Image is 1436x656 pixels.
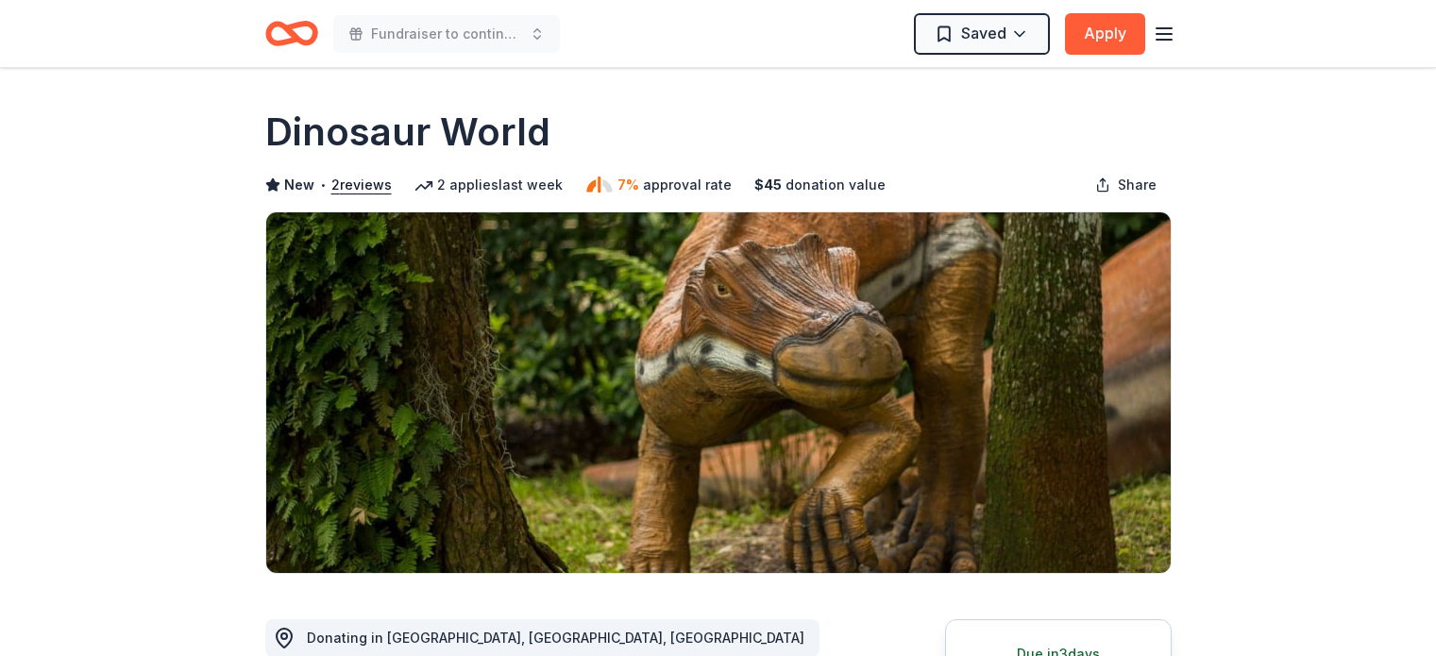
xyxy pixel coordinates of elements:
[265,11,318,56] a: Home
[284,174,314,196] span: New
[617,174,639,196] span: 7%
[1065,13,1145,55] button: Apply
[414,174,563,196] div: 2 applies last week
[961,21,1006,45] span: Saved
[643,174,732,196] span: approval rate
[1080,166,1172,204] button: Share
[307,630,804,646] span: Donating in [GEOGRAPHIC_DATA], [GEOGRAPHIC_DATA], [GEOGRAPHIC_DATA]
[319,177,326,193] span: •
[786,174,886,196] span: donation value
[266,212,1171,573] img: Image for Dinosaur World
[914,13,1050,55] button: Saved
[333,15,560,53] button: Fundraiser to continue KIDpreneur Marketplaces
[1118,174,1157,196] span: Share
[754,174,782,196] span: $ 45
[331,174,392,196] button: 2reviews
[371,23,522,45] span: Fundraiser to continue KIDpreneur Marketplaces
[265,106,550,159] h1: Dinosaur World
